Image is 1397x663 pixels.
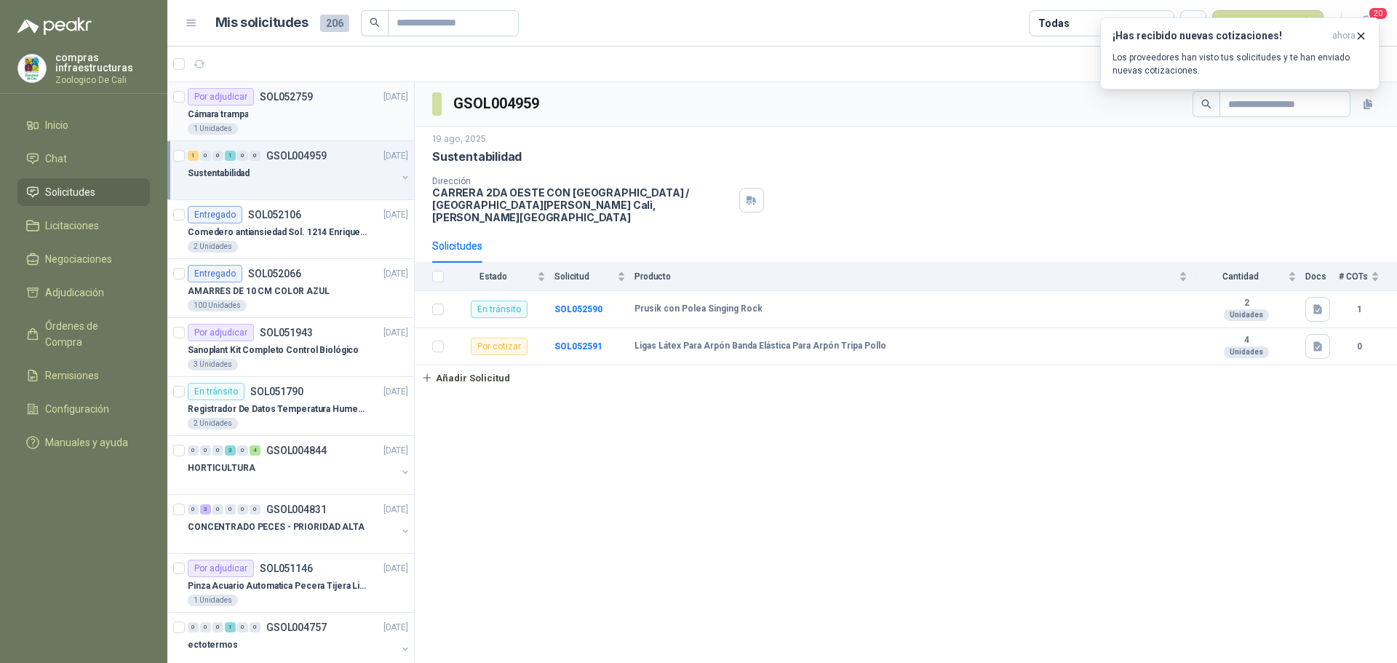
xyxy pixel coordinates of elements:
p: [DATE] [383,621,408,635]
div: Entregado [188,265,242,282]
a: EntregadoSOL052106[DATE] Comedero antiansiedad Sol. 1214 Enriquecimiento2 Unidades [167,200,414,259]
span: Solicitud [554,271,614,282]
b: 1 [1339,303,1380,317]
span: Chat [45,151,67,167]
b: SOL052591 [554,341,602,352]
p: [DATE] [383,208,408,222]
div: 1 [225,151,236,161]
div: Entregado [188,206,242,223]
p: GSOL004844 [266,445,327,456]
p: SOL052759 [260,92,313,102]
b: 0 [1339,340,1380,354]
p: Zoologico De Cali [55,76,150,84]
div: Por adjudicar [188,88,254,106]
div: 0 [237,504,248,515]
div: 0 [237,445,248,456]
span: Órdenes de Compra [45,318,136,350]
a: SOL052590 [554,304,602,314]
p: SOL052066 [248,269,301,279]
a: Licitaciones [17,212,150,239]
p: Sanoplant Kit Completo Control Biológico [188,344,359,357]
a: 1 0 0 1 0 0 GSOL004959[DATE] Sustentabilidad [188,147,411,194]
div: Por adjudicar [188,324,254,341]
div: 1 Unidades [188,595,238,606]
a: EntregadoSOL052066[DATE] AMARRES DE 10 CM COLOR AZUL100 Unidades [167,259,414,318]
div: 0 [200,151,211,161]
p: GSOL004831 [266,504,327,515]
button: Añadir Solicitud [415,365,517,390]
div: 0 [225,504,236,515]
a: Por adjudicarSOL052759[DATE] Cámara trampa1 Unidades [167,82,414,141]
span: ahora [1332,30,1356,42]
a: Adjudicación [17,279,150,306]
p: ectotermos [188,638,238,652]
a: 0 3 0 0 0 0 GSOL004831[DATE] CONCENTRADO PECES - PRIORIDAD ALTA [188,501,411,547]
p: Los proveedores han visto tus solicitudes y te han enviado nuevas cotizaciones. [1113,51,1367,77]
span: 206 [320,15,349,32]
a: En tránsitoSOL051790[DATE] Registrador De Datos Temperatura Humedad Usb 32.000 Registro2 Unidades [167,377,414,436]
p: 19 ago, 2025 [432,132,486,146]
div: 0 [237,151,248,161]
div: 0 [250,504,260,515]
button: ¡Has recibido nuevas cotizaciones!ahora Los proveedores han visto tus solicitudes y te han enviad... [1100,17,1380,90]
div: 0 [188,504,199,515]
b: Prusik con Polea Singing Rock [634,303,763,315]
b: Ligas Látex Para Arpón Banda Elástica Para Arpón Tripa Pollo [634,341,886,352]
div: Por adjudicar [188,560,254,577]
b: 4 [1196,335,1297,346]
b: 2 [1196,298,1297,309]
span: Manuales y ayuda [45,434,128,450]
p: CARRERA 2DA OESTE CON [GEOGRAPHIC_DATA] / [GEOGRAPHIC_DATA][PERSON_NAME] Cali , [PERSON_NAME][GEO... [432,186,733,223]
a: Añadir Solicitud [415,365,1397,390]
th: Solicitud [554,263,634,291]
div: 2 Unidades [188,418,238,429]
div: En tránsito [188,383,244,400]
div: 0 [212,151,223,161]
span: Negociaciones [45,251,112,267]
div: 2 Unidades [188,241,238,253]
a: 0 0 0 3 0 4 GSOL004844[DATE] HORTICULTURA [188,442,411,488]
div: 0 [237,622,248,632]
div: En tránsito [471,301,528,318]
p: SOL051146 [260,563,313,573]
h3: GSOL004959 [453,92,541,115]
span: Cantidad [1196,271,1285,282]
th: Estado [453,263,554,291]
div: Por cotizar [471,338,528,355]
img: Company Logo [18,55,46,82]
div: 100 Unidades [188,300,247,311]
div: 3 [225,445,236,456]
th: Docs [1305,263,1339,291]
div: 0 [212,504,223,515]
p: [DATE] [383,267,408,281]
p: AMARRES DE 10 CM COLOR AZUL [188,285,330,298]
div: 0 [250,151,260,161]
p: [DATE] [383,444,408,458]
div: Todas [1038,15,1069,31]
p: GSOL004959 [266,151,327,161]
div: 3 [200,504,211,515]
p: Pinza Acuario Automatica Pecera Tijera Limpiador Alicate [188,579,369,593]
span: Inicio [45,117,68,133]
div: 3 Unidades [188,359,238,370]
div: 1 Unidades [188,123,238,135]
span: Configuración [45,401,109,417]
p: GSOL004757 [266,622,327,632]
a: Por adjudicarSOL051146[DATE] Pinza Acuario Automatica Pecera Tijera Limpiador Alicate1 Unidades [167,554,414,613]
div: Unidades [1224,346,1269,358]
a: Inicio [17,111,150,139]
div: Solicitudes [432,238,482,254]
a: Configuración [17,395,150,423]
p: Dirección [432,176,733,186]
span: Licitaciones [45,218,99,234]
p: HORTICULTURA [188,461,255,475]
p: Sustentabilidad [188,167,250,180]
span: 20 [1368,7,1388,20]
button: 20 [1353,10,1380,36]
p: Comedero antiansiedad Sol. 1214 Enriquecimiento [188,226,369,239]
th: Cantidad [1196,263,1305,291]
a: Por adjudicarSOL051943[DATE] Sanoplant Kit Completo Control Biológico3 Unidades [167,318,414,377]
div: 0 [212,445,223,456]
div: 0 [200,622,211,632]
